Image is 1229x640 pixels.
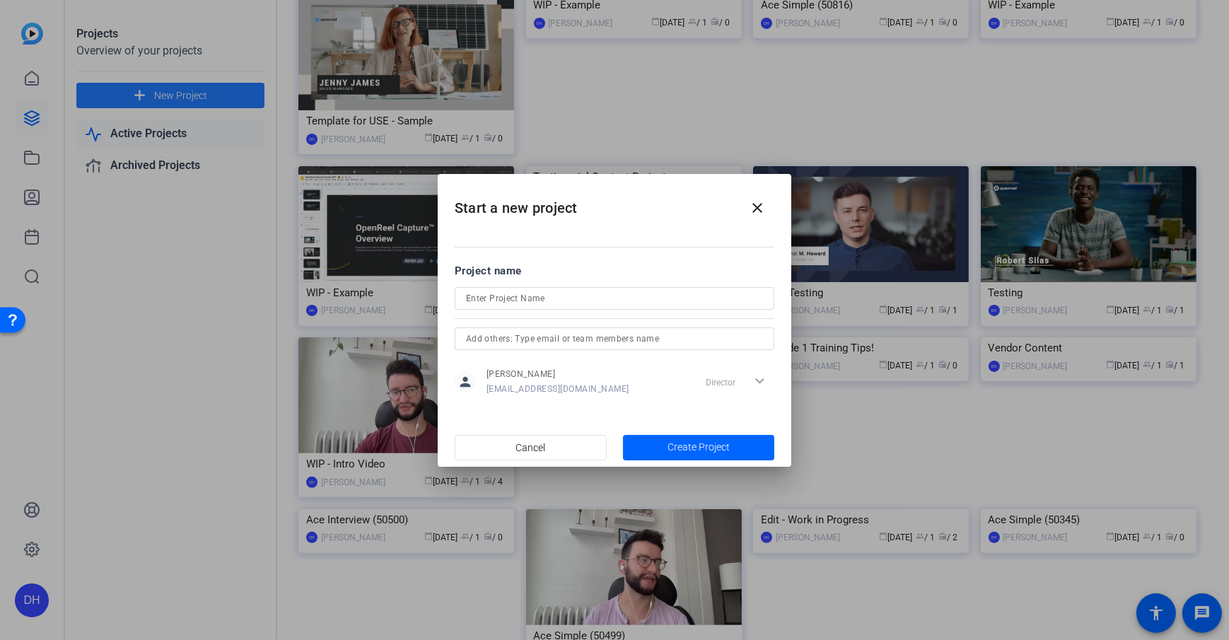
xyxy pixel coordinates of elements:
[455,435,607,460] button: Cancel
[749,199,766,216] mat-icon: close
[466,290,763,307] input: Enter Project Name
[487,368,629,380] span: [PERSON_NAME]
[668,440,730,455] span: Create Project
[516,434,545,461] span: Cancel
[455,371,476,392] mat-icon: person
[438,174,791,231] h2: Start a new project
[623,435,775,460] button: Create Project
[466,330,763,347] input: Add others: Type email or team members name
[487,383,629,395] span: [EMAIL_ADDRESS][DOMAIN_NAME]
[455,263,774,279] div: Project name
